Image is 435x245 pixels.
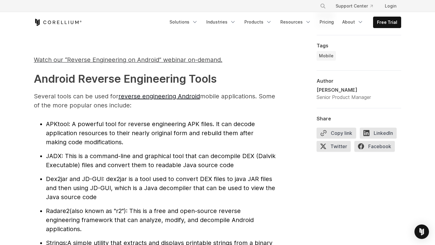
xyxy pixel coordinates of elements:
[373,17,401,28] a: Free Trial
[317,78,401,84] div: Author
[317,141,351,152] span: Twitter
[46,207,254,233] span: (also known as "r2"): This is a free and open-source reverse engineering framework that can analy...
[46,175,103,183] span: Dex2jar and JD-GUI
[46,120,255,146] span: : A powerful tool for reverse engineering APK files. It can decode application resources to their...
[317,51,336,61] a: Mobile
[166,17,201,27] a: Solutions
[316,17,337,27] a: Pricing
[203,17,240,27] a: Industries
[34,72,217,85] strong: Android Reverse Engineering Tools
[317,141,354,154] a: Twitter
[34,59,222,63] a: Watch our “Reverse Engineering on Android” webinar on-demand.
[118,93,200,100] a: reverse engineering Android
[317,1,328,11] button: Search
[354,141,395,152] span: Facebook
[339,17,367,27] a: About
[317,94,371,101] div: Senior Product Manager
[34,19,82,26] a: Corellium Home
[46,175,275,201] span: : dex2jar is a tool used to convert DEX files to java JAR files and then using JD-GUI, which is a...
[46,152,275,169] span: : This is a command-line and graphical tool that can decompile DEX (Dalvik Executable) files and ...
[313,1,401,11] div: Navigation Menu
[319,53,333,59] span: Mobile
[317,43,401,49] div: Tags
[317,116,401,122] div: Share
[317,86,371,94] div: [PERSON_NAME]
[360,128,400,141] a: LinkedIn
[34,92,275,110] p: Several tools can be used for mobile applications. Some of the more popular ones include:
[331,1,378,11] a: Support Center
[34,56,222,63] span: Watch our “Reverse Engineering on Android” webinar on-demand.
[46,152,62,160] span: JADX
[360,128,397,138] span: LinkedIn
[241,17,275,27] a: Products
[46,120,69,128] span: APKtool
[166,17,401,28] div: Navigation Menu
[277,17,315,27] a: Resources
[414,224,429,239] div: Open Intercom Messenger
[354,141,398,154] a: Facebook
[317,128,356,138] button: Copy link
[380,1,401,11] a: Login
[46,207,69,215] span: Radare2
